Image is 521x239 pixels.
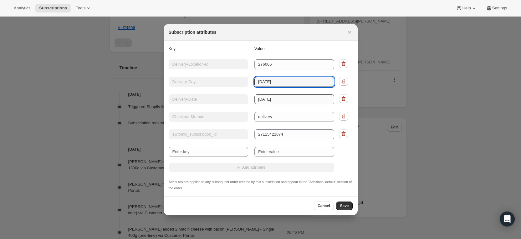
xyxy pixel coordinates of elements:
[14,6,30,11] span: Analytics
[169,147,248,157] input: Enter key
[482,4,511,12] button: Settings
[336,202,352,210] button: Save
[500,212,515,227] div: Open Intercom Messenger
[452,4,481,12] button: Help
[492,6,507,11] span: Settings
[345,28,354,37] button: Close
[72,4,95,12] button: Tools
[462,6,471,11] span: Help
[314,202,334,210] button: Cancel
[169,180,352,190] small: Attributes are applied to any subsequent order created by this subscription and appear in the "Ad...
[169,46,176,51] span: Key
[76,6,85,11] span: Tools
[35,4,71,12] button: Subscriptions
[254,46,264,51] span: Value
[10,4,34,12] button: Analytics
[318,203,330,208] span: Cancel
[340,203,349,208] span: Save
[254,147,334,157] input: Enter value
[39,6,67,11] span: Subscriptions
[169,29,217,35] h2: Subscription attributes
